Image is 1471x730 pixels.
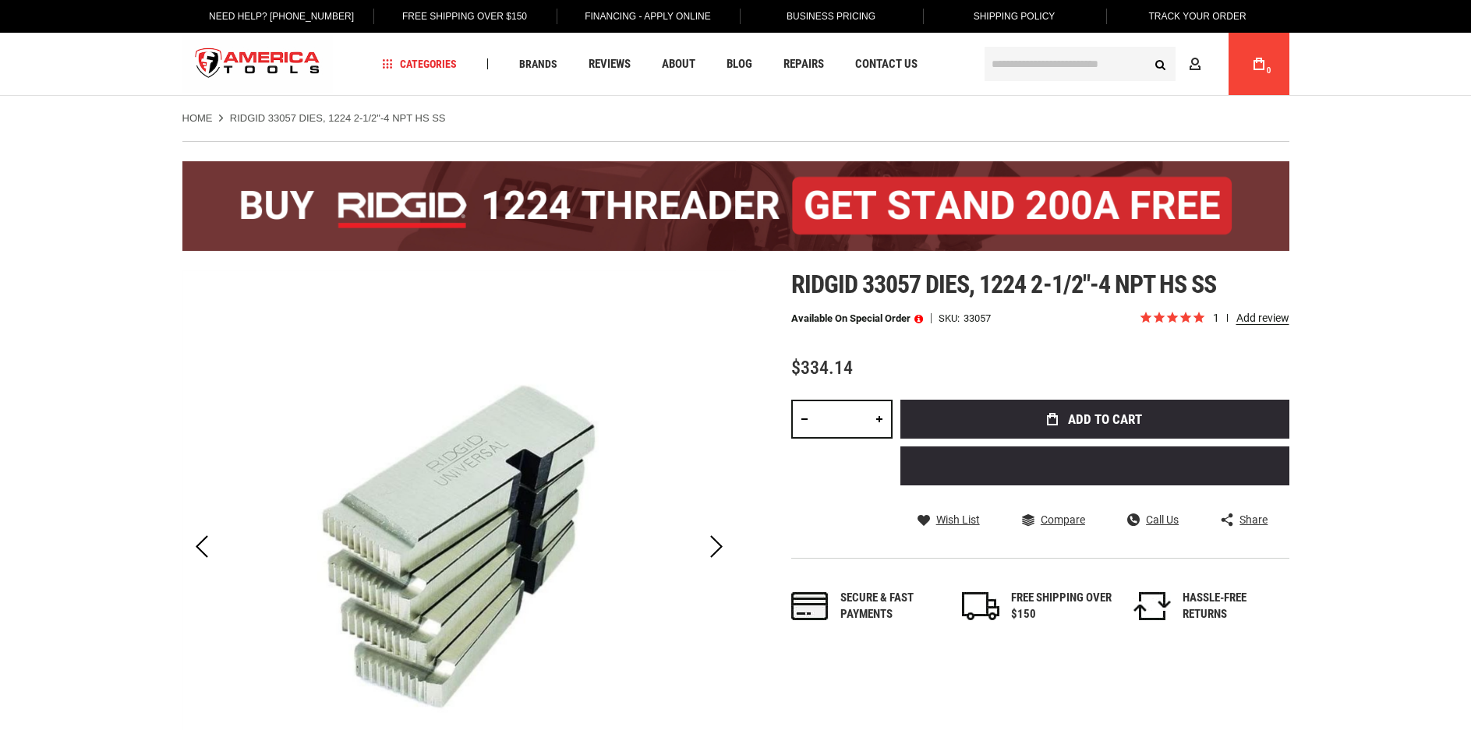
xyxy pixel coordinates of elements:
img: BOGO: Buy the RIDGID® 1224 Threader (26092), get the 92467 200A Stand FREE! [182,161,1289,251]
a: Wish List [918,513,980,527]
strong: RIDGID 33057 DIES, 1224 2-1/2"-4 NPT HS SS [230,112,446,124]
span: Brands [519,58,557,69]
span: 1 reviews [1213,312,1289,324]
a: Reviews [582,54,638,75]
span: Categories [382,58,457,69]
div: HASSLE-FREE RETURNS [1183,590,1284,623]
a: store logo [182,35,334,93]
div: FREE SHIPPING OVER $150 [1011,590,1112,623]
span: 0 [1267,66,1271,75]
a: Call Us [1127,513,1179,527]
span: Blog [727,58,752,70]
div: 33057 [964,313,991,323]
img: returns [1133,592,1171,620]
a: Compare [1022,513,1085,527]
a: 0 [1244,33,1274,95]
img: America Tools [182,35,334,93]
span: Reviews [589,58,631,70]
a: About [655,54,702,75]
div: Secure & fast payments [840,590,942,623]
span: $334.14 [791,357,853,379]
span: Call Us [1146,514,1179,525]
a: Blog [720,54,759,75]
span: Repairs [783,58,824,70]
span: Rated 5.0 out of 5 stars 1 reviews [1139,310,1289,327]
span: About [662,58,695,70]
img: shipping [962,592,999,620]
button: Search [1146,49,1176,79]
p: Available on Special Order [791,313,923,324]
span: Compare [1041,514,1085,525]
a: Home [182,111,213,125]
span: Wish List [936,514,980,525]
strong: SKU [939,313,964,323]
button: Add to Cart [900,400,1289,439]
span: Share [1239,514,1268,525]
span: Add to Cart [1068,413,1142,426]
a: Brands [512,54,564,75]
span: Contact Us [855,58,918,70]
span: Shipping Policy [974,11,1056,22]
img: payments [791,592,829,620]
span: Ridgid 33057 dies, 1224 2-1/2"-4 npt hs ss [791,270,1217,299]
span: review [1227,314,1228,322]
a: Categories [375,54,464,75]
a: Contact Us [848,54,925,75]
a: Repairs [776,54,831,75]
